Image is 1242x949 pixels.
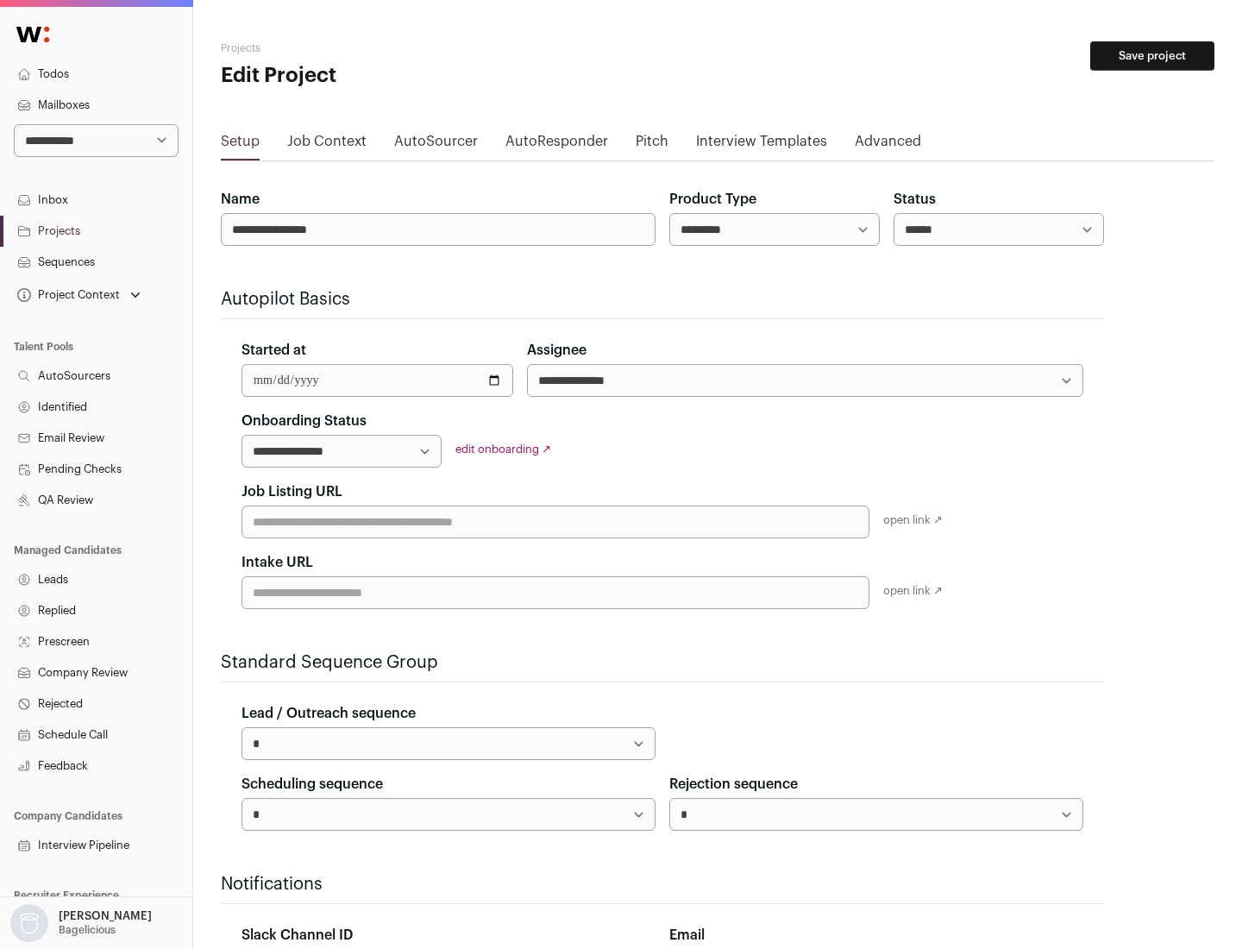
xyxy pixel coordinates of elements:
[7,17,59,52] img: Wellfound
[221,41,552,55] h2: Projects
[59,909,152,923] p: [PERSON_NAME]
[505,131,608,159] a: AutoResponder
[7,904,155,942] button: Open dropdown
[14,288,120,302] div: Project Context
[527,340,586,361] label: Assignee
[221,131,260,159] a: Setup
[241,411,367,431] label: Onboarding Status
[636,131,668,159] a: Pitch
[669,774,798,795] label: Rejection sequence
[894,189,936,210] label: Status
[1090,41,1214,71] button: Save project
[241,481,342,502] label: Job Listing URL
[221,287,1104,311] h2: Autopilot Basics
[241,925,353,946] label: Slack Channel ID
[59,923,116,937] p: Bagelicious
[221,189,260,210] label: Name
[10,904,48,942] img: nopic.png
[696,131,827,159] a: Interview Templates
[241,774,383,795] label: Scheduling sequence
[221,650,1104,675] h2: Standard Sequence Group
[455,443,551,455] a: edit onboarding ↗
[241,703,416,724] label: Lead / Outreach sequence
[221,872,1104,896] h2: Notifications
[669,925,1083,946] div: Email
[855,131,921,159] a: Advanced
[669,189,756,210] label: Product Type
[241,552,313,573] label: Intake URL
[287,131,367,159] a: Job Context
[221,62,552,90] h1: Edit Project
[14,283,144,307] button: Open dropdown
[241,340,306,361] label: Started at
[394,131,478,159] a: AutoSourcer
